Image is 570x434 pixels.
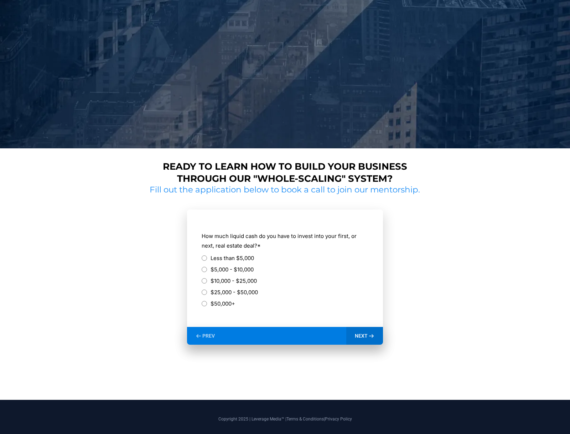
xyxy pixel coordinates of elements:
label: $50,000+ [211,299,235,308]
label: $25,000 - $50,000 [211,287,258,297]
span: NEXT [355,333,368,339]
a: Privacy Policy [325,417,352,422]
label: Less than $5,000 [211,253,254,263]
label: $10,000 - $25,000 [211,276,257,286]
h2: Fill out the application below to book a call to join our mentorship. [147,185,423,195]
p: Copyright 2025 | Leverage Media™ | | [84,416,486,422]
label: $5,000 - $10,000 [211,265,254,274]
a: Terms & Conditions [286,417,324,422]
span: PREV [202,333,215,339]
strong: Ready to learn how to build your business through our "whole-scaling" system? [163,161,407,184]
label: How much liquid cash do you have to invest into your first, or next, real estate deal? [202,231,368,250]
